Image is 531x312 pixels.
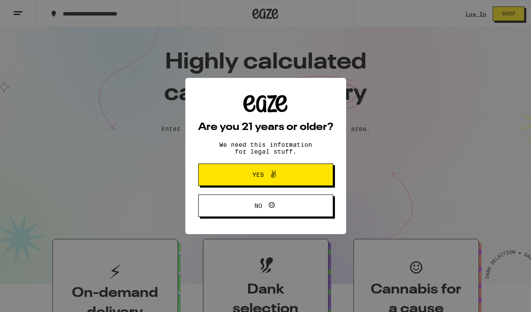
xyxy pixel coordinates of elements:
[252,172,264,178] span: Yes
[212,141,319,155] p: We need this information for legal stuff.
[198,164,333,186] button: Yes
[198,122,333,133] h2: Are you 21 years or older?
[255,203,262,209] span: No
[198,195,333,217] button: No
